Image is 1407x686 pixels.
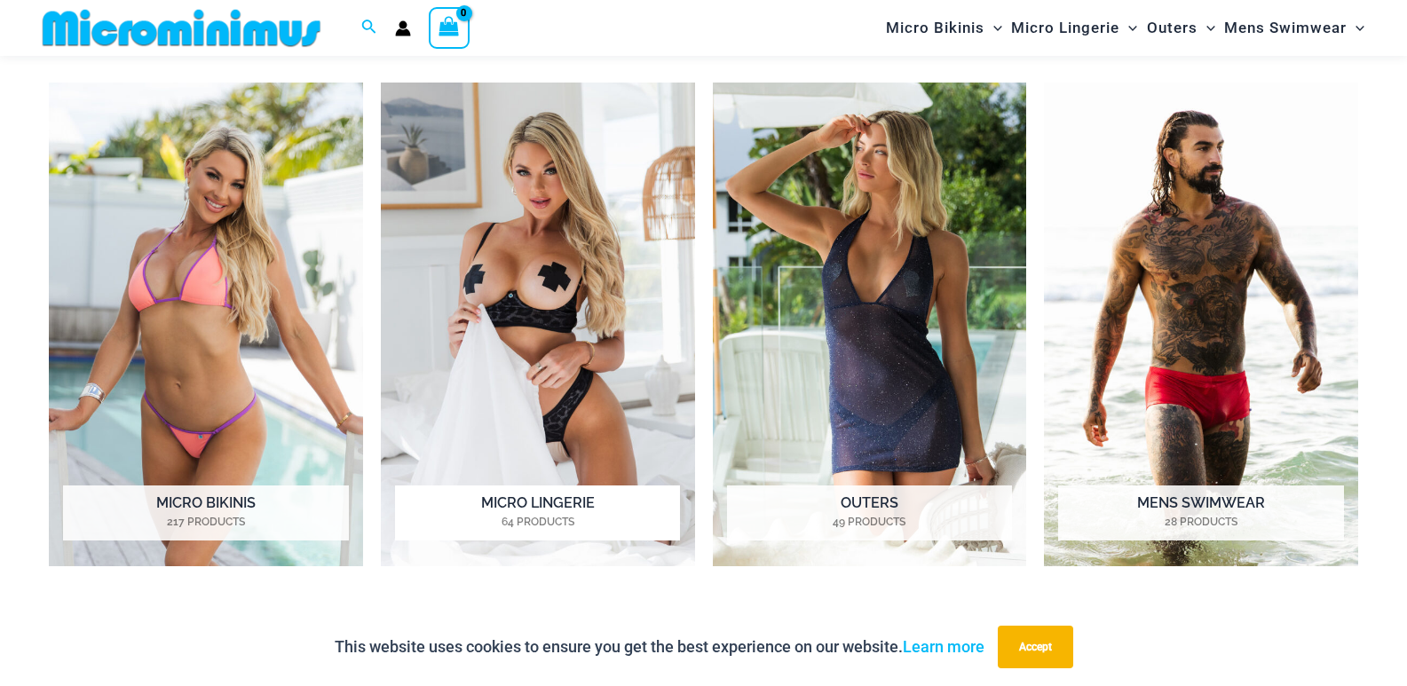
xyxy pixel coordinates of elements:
[1147,5,1198,51] span: Outers
[49,83,363,566] a: Visit product category Micro Bikinis
[881,5,1007,51] a: Micro BikinisMenu ToggleMenu Toggle
[727,485,1012,540] h2: Outers
[879,3,1371,53] nav: Site Navigation
[727,514,1012,530] mark: 49 Products
[1198,5,1215,51] span: Menu Toggle
[381,83,695,566] img: Micro Lingerie
[36,8,328,48] img: MM SHOP LOGO FLAT
[1347,5,1364,51] span: Menu Toggle
[395,20,411,36] a: Account icon link
[63,514,348,530] mark: 217 Products
[886,5,984,51] span: Micro Bikinis
[903,637,984,656] a: Learn more
[1220,5,1369,51] a: Mens SwimwearMenu ToggleMenu Toggle
[381,83,695,566] a: Visit product category Micro Lingerie
[1044,83,1358,566] a: Visit product category Mens Swimwear
[713,83,1027,566] a: Visit product category Outers
[361,17,377,39] a: Search icon link
[984,5,1002,51] span: Menu Toggle
[395,514,680,530] mark: 64 Products
[1011,5,1119,51] span: Micro Lingerie
[1044,83,1358,566] img: Mens Swimwear
[1142,5,1220,51] a: OutersMenu ToggleMenu Toggle
[713,83,1027,566] img: Outers
[1224,5,1347,51] span: Mens Swimwear
[1007,5,1142,51] a: Micro LingerieMenu ToggleMenu Toggle
[63,485,348,540] h2: Micro Bikinis
[335,634,984,660] p: This website uses cookies to ensure you get the best experience on our website.
[1119,5,1137,51] span: Menu Toggle
[1058,485,1343,540] h2: Mens Swimwear
[395,485,680,540] h2: Micro Lingerie
[429,7,470,48] a: View Shopping Cart, empty
[49,83,363,566] img: Micro Bikinis
[998,626,1073,668] button: Accept
[1058,514,1343,530] mark: 28 Products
